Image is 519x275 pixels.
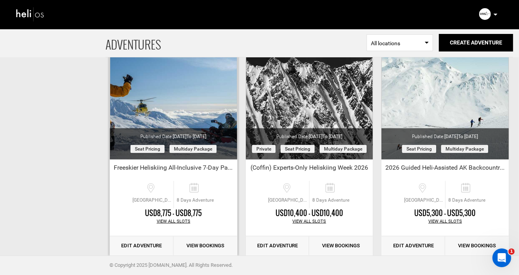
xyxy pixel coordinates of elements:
[110,236,174,255] a: Edit Adventure
[446,197,488,204] span: 8 Days Adventure
[131,145,165,153] span: Seat Pricing
[441,145,488,153] span: Multiday package
[381,128,509,140] div: Published Date:
[110,218,237,225] div: View All Slots
[445,134,478,139] span: [DATE]
[246,236,310,255] a: Edit Adventure
[246,128,373,140] div: Published Date:
[445,236,509,255] a: View Bookings
[309,236,373,255] a: View Bookings
[381,218,509,225] div: View All Slots
[173,134,206,139] span: [DATE]
[322,134,342,139] span: to [DATE]
[492,248,511,267] iframe: Intercom live chat
[310,197,352,204] span: 8 Days Adventure
[110,208,237,218] div: USD8,775 - USD8,775
[186,134,206,139] span: to [DATE]
[508,248,515,255] span: 1
[170,145,217,153] span: Multiday package
[479,8,491,20] img: 2fc09df56263535bfffc428f72fcd4c8.png
[371,39,429,47] span: All locations
[174,197,217,204] span: 8 Days Adventure
[458,134,478,139] span: to [DATE]
[320,145,367,153] span: Multiday package
[439,34,513,51] button: Create Adventure
[246,163,373,175] div: (Coffin) Experts-Only Heliskiing Week 2026
[381,163,509,175] div: 2026 Guided Heli-Assisted AK Backcountry Touring, [GEOGRAPHIC_DATA], [US_STATE]
[110,128,237,140] div: Published Date:
[381,208,509,218] div: USD5,300 - USD5,300
[309,134,342,139] span: [DATE]
[252,145,276,153] span: Private
[402,145,436,153] span: Seat Pricing
[246,218,373,225] div: View All Slots
[131,197,174,204] span: [GEOGRAPHIC_DATA][PERSON_NAME], [GEOGRAPHIC_DATA]
[246,208,373,218] div: USD10,400 - USD10,400
[110,163,237,175] div: Freeskier Heliskiing All-Inclusive 7-Day Package - Early Season
[266,197,309,204] span: [GEOGRAPHIC_DATA][PERSON_NAME], [GEOGRAPHIC_DATA]
[367,34,433,51] span: Select box activate
[106,28,367,57] span: ADVENTURES
[16,5,45,23] img: heli-logo
[174,236,237,255] a: View Bookings
[402,197,445,204] span: [GEOGRAPHIC_DATA][PERSON_NAME], [GEOGRAPHIC_DATA]
[381,236,445,255] a: Edit Adventure
[281,145,315,153] span: Seat Pricing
